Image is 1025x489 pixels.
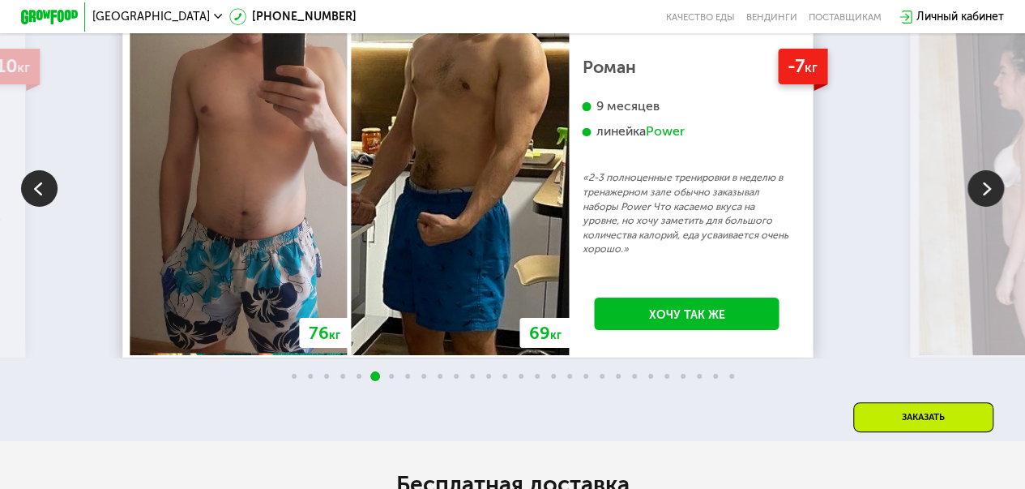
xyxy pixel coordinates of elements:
div: поставщикам [809,11,882,23]
span: кг [17,59,30,75]
span: [GEOGRAPHIC_DATA] [92,11,210,23]
div: 76 [299,318,349,348]
a: [PHONE_NUMBER] [229,8,357,25]
a: Вендинги [746,11,797,23]
div: Роман [583,60,792,74]
div: Заказать [853,402,993,432]
div: 9 месяцев [583,98,792,114]
div: Power [646,123,685,139]
div: Личный кабинет [916,8,1004,25]
span: кг [550,328,562,342]
span: кг [329,328,340,342]
div: линейка [583,123,792,139]
div: -7 [778,49,828,84]
p: «2-3 полноценные тренировки в неделю в тренажерном зале обычно заказывал наборы Power Что касаемо... [583,170,792,255]
div: 69 [520,318,571,348]
img: Slide left [21,170,58,207]
span: кг [805,59,818,75]
a: Качество еды [666,11,735,23]
img: Slide right [967,170,1004,207]
a: Хочу так же [594,298,779,330]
